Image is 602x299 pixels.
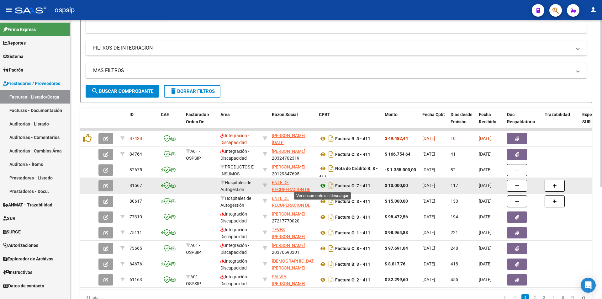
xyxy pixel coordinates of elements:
span: 117 [451,183,458,188]
strong: Factura C: 2 - 411 [335,277,370,282]
i: Descargar documento [327,228,335,238]
strong: Nota de Crédito B: 8 - 411 [319,166,378,179]
span: Hospitales de Autogestión [220,180,251,192]
span: [DATE] [479,277,492,282]
datatable-header-cell: Trazabilidad [542,108,580,136]
i: Descargar documento [327,196,335,206]
datatable-header-cell: Fecha Recibido [476,108,504,136]
span: 130 [451,199,458,204]
span: [PERSON_NAME] [272,211,305,216]
div: 27217770020 [272,211,314,224]
span: 248 [451,246,458,251]
strong: -$ 1.355.000,00 [385,167,416,172]
span: 80617 [129,199,142,204]
span: Prestadores / Proveedores [3,80,60,87]
span: [DATE] [479,167,492,172]
span: SALVIA [PERSON_NAME] [272,274,305,286]
div: 23369905384 [272,132,314,145]
i: Descargar documento [327,149,335,159]
strong: $ 82.299,60 [385,277,408,282]
div: 20324702319 [272,148,314,161]
div: 20129347695 [272,163,314,177]
span: Borrar Filtros [170,88,215,94]
datatable-header-cell: CPBT [316,108,382,136]
span: ANMAT - Trazabilidad [3,201,52,208]
mat-panel-title: MAS FILTROS [93,67,572,74]
span: Integración - Discapacidad [220,211,249,224]
span: SURGE [3,228,21,235]
span: Buscar Comprobante [91,88,153,94]
span: 10 [451,136,456,141]
span: - ospsip [50,3,75,17]
strong: $ 166.754,64 [385,152,410,157]
span: 77310 [129,214,142,219]
strong: Factura B: 3 - 411 [335,262,370,267]
span: Trazabilidad [545,112,570,117]
span: 221 [451,230,458,235]
span: SUR [3,215,15,222]
div: Open Intercom Messenger [581,278,596,293]
span: [DATE] [422,152,435,157]
span: [DATE] [422,261,435,266]
strong: $ 97.691,04 [385,246,408,251]
strong: $ 10.000,00 [385,183,408,188]
span: ENTE DE RECUPERACION DE FONDOS PARA EL FORTALECIMIENTO DEL SISTEMA DE SALUD DE MENDOZA (REFORSAL)... [272,196,313,244]
span: 61163 [129,277,142,282]
i: Descargar documento [327,243,335,254]
span: A01 - OSPSIP [186,243,201,255]
span: PRODUCTOS E INSUMOS MEDICOS [220,164,254,184]
button: Buscar Comprobante [86,85,159,98]
span: [DATE] [479,230,492,235]
span: [DATE] [479,214,492,219]
span: ENTE DE RECUPERACION DE FONDOS PARA EL FORTALECIMIENTO DEL SISTEMA DE SALUD DE MENDOZA (REFORSAL)... [272,180,313,228]
button: Borrar Filtros [164,85,220,98]
datatable-header-cell: Días desde Emisión [448,108,476,136]
span: Autorizaciones [3,242,38,249]
span: 82 [451,167,456,172]
span: Fecha Cpbt [422,112,445,117]
span: [PERSON_NAME] [272,149,305,154]
i: Descargar documento [327,163,335,174]
span: CPBT [319,112,330,117]
span: Explorador de Archivos [3,255,53,262]
span: 73665 [129,246,142,251]
span: [DATE] [479,261,492,266]
div: 30718615700 [272,179,314,192]
i: Descargar documento [327,181,335,191]
span: CAE [161,112,169,117]
strong: Factura C: 3 - 411 [335,199,370,204]
mat-expansion-panel-header: FILTROS DE INTEGRACION [86,40,587,56]
span: 75111 [129,230,142,235]
span: Firma Express [3,26,36,33]
datatable-header-cell: Fecha Cpbt [420,108,448,136]
strong: Factura C: 8 - 411 [335,246,370,251]
mat-icon: menu [5,6,13,13]
strong: $ 8.817,76 [385,261,405,266]
span: A01 - OSPSIP [186,149,201,161]
span: Fecha Recibido [479,112,496,124]
span: 81567 [129,183,142,188]
span: Integración - Discapacidad [220,133,249,145]
span: [PERSON_NAME] [272,243,305,248]
span: Area [220,112,230,117]
mat-panel-title: FILTROS DE INTEGRACION [93,45,572,51]
div: 20376698301 [272,242,314,255]
span: A01 - OSPSIP [186,274,201,286]
i: Descargar documento [327,275,335,285]
span: Integración - Discapacidad [220,274,249,286]
strong: Factura C: 3 - 411 [335,152,370,157]
span: [DATE] [422,136,435,141]
strong: $ 98.472,56 [385,214,408,219]
span: [PERSON_NAME] [272,164,305,169]
span: Sistema [3,53,24,60]
span: TEVES [PERSON_NAME] [272,227,305,239]
span: Instructivos [3,269,32,276]
span: 41 [451,152,456,157]
datatable-header-cell: Facturado x Orden De [183,108,218,136]
span: ID [129,112,134,117]
div: 23237743199 [272,258,314,271]
strong: $ 98.964,88 [385,230,408,235]
datatable-header-cell: Doc Respaldatoria [504,108,542,136]
div: 30718615700 [272,195,314,208]
span: [DATE] [422,214,435,219]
